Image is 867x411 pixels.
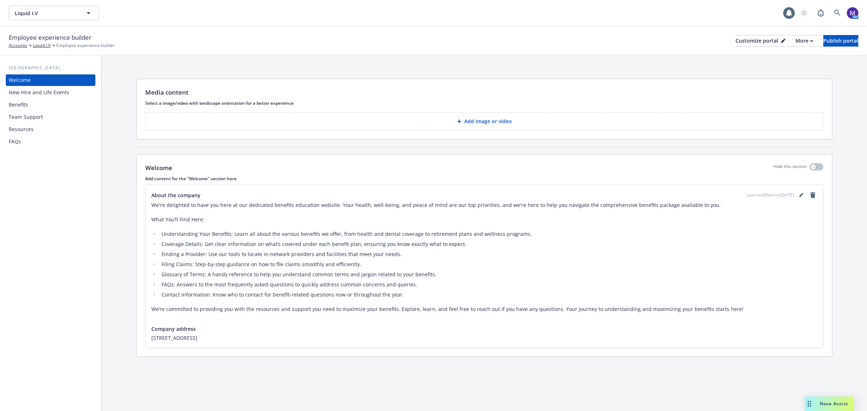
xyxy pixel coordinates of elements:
[814,6,828,20] a: Report a Bug
[805,397,854,411] button: Nova Assist
[159,260,817,269] li: Filing Claims: Step-by-step guidance on how to file claims smoothly and efficiently.
[145,176,823,182] p: Add content for the "Welcome" section here
[6,111,95,123] a: Team Support
[9,42,27,49] a: Accounts
[151,334,817,342] span: [STREET_ADDRESS]
[159,250,817,259] li: Finding a Provider: Use our tools to locate in-network providers and facilities that meet your ne...
[15,9,77,17] span: Liquid I.V
[145,112,823,130] button: Add image or video
[145,100,823,106] p: Select a image/video with landscape orientation for a better experience
[151,201,817,209] p: We're delighted to have you here at our dedicated benefits education website. Your health, well-b...
[847,7,858,19] img: photo
[797,6,811,20] a: Start snowing
[9,33,91,42] span: Employee experience builder
[151,325,196,333] span: Company address
[773,163,807,173] p: Hide this section
[159,230,817,238] li: Understanding Your Benefits: Learn all about the various benefits we offer, from health and denta...
[736,35,785,47] button: Customize portal
[9,136,21,147] div: FAQs
[736,35,785,46] div: Customize portal
[823,35,858,47] button: Publish portal
[145,88,189,97] p: Media content
[159,270,817,279] li: Glossary of Terms: A handy reference to help you understand common terms and jargon related to yo...
[6,74,95,86] a: Welcome
[823,35,858,46] div: Publish portal
[9,74,31,86] div: Welcome
[747,192,794,198] span: Last modified on [DATE]
[6,99,95,111] a: Benefits
[820,401,848,407] span: Nova Assist
[6,64,95,72] div: [GEOGRAPHIC_DATA]
[6,136,95,147] a: FAQs
[787,35,822,47] button: More
[808,191,817,199] a: remove
[9,111,43,123] div: Team Support
[159,240,817,248] li: Coverage Details: Get clear information on what’s covered under each benefit plan, ensuring you k...
[797,191,806,199] a: editPencil
[151,215,817,224] p: What You’ll Find Here:
[159,280,817,289] li: FAQs: Answers to the most frequently asked questions to quickly address common concerns and queries.
[151,191,200,199] span: About the company
[9,99,28,111] div: Benefits
[9,124,34,135] div: Resources
[805,397,814,411] div: Drag to move
[795,35,813,46] div: More
[151,305,817,313] p: We’re committed to providing you with the resources and support you need to maximize your benefit...
[159,290,817,299] li: Contact Information: Know who to contact for benefit-related questions now or throughout the year.
[830,6,845,20] a: Search
[6,87,95,98] a: New Hire and Life Events
[464,118,512,125] p: Add image or video
[6,124,95,135] a: Resources
[145,163,172,173] p: Welcome
[33,42,51,49] a: Liquid I.V
[9,6,99,20] button: Liquid I.V
[56,42,115,49] span: Employee experience builder
[9,87,69,98] div: New Hire and Life Events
